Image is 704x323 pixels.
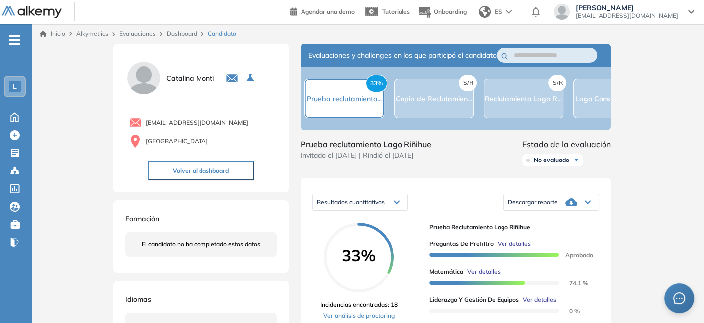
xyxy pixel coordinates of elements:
[125,295,151,304] span: Idiomas
[301,138,431,150] span: Prueba reclutamiento Lago Riñihue
[148,161,254,180] button: Volver al dashboard
[573,157,579,163] img: Ícono de flecha
[242,69,260,87] button: Seleccione la evaluación activa
[459,75,477,91] span: S/R
[508,198,558,206] span: Descargar reporte
[290,5,355,17] a: Agendar una demo
[557,279,588,287] span: 74.1 %
[301,150,431,161] span: Invitado el [DATE] | Rindió el [DATE]
[494,240,531,248] button: Ver detalles
[575,94,650,103] span: Lago Constructores d...
[557,251,593,259] span: Aprobado
[146,137,208,146] span: [GEOGRAPHIC_DATA]
[534,156,569,164] span: No evaluado
[467,267,501,276] span: Ver detalles
[366,75,387,92] span: 33%
[673,292,685,304] span: message
[382,8,410,15] span: Tutoriales
[320,300,398,309] span: Incidencias encontradas: 18
[434,8,467,15] span: Onboarding
[523,295,556,304] span: Ver detalles
[506,10,512,14] img: arrow
[125,60,162,96] img: PROFILE_MENU_LOGO_USER
[548,75,566,91] span: S/R
[146,118,248,127] span: [EMAIL_ADDRESS][DOMAIN_NAME]
[495,7,502,16] span: ES
[13,82,17,90] span: L
[167,30,197,37] a: Dashboard
[301,8,355,15] span: Agendar una demo
[479,6,491,18] img: world
[76,30,108,37] span: Alkymetrics
[429,223,591,232] span: Prueba reclutamiento Lago Riñihue
[485,94,562,103] span: Reclutamiento Lago R...
[463,267,501,276] button: Ver detalles
[557,307,580,315] span: 0 %
[119,30,156,37] a: Evaluaciones
[429,240,494,248] span: Preguntas de Prefiltro
[9,39,20,41] i: -
[317,198,385,206] span: Resultados cuantitativos
[429,267,463,276] span: Matemática
[2,6,62,19] img: Logo
[307,94,382,103] span: Prueba reclutamiento...
[396,94,472,103] span: Copia de Reclutamien...
[519,295,556,304] button: Ver detalles
[166,73,214,83] span: Catalina Monti
[320,311,398,320] a: Ver análisis de proctoring
[308,50,497,61] span: Evaluaciones y challenges en los que participó el candidato
[418,1,467,23] button: Onboarding
[208,29,236,38] span: Candidato
[498,240,531,248] span: Ver detalles
[125,214,159,223] span: Formación
[40,29,65,38] a: Inicio
[142,240,260,249] span: El candidato no ha completado estos datos
[576,4,678,12] span: [PERSON_NAME]
[522,138,611,150] span: Estado de la evaluación
[324,247,394,263] span: 33%
[576,12,678,20] span: [EMAIL_ADDRESS][DOMAIN_NAME]
[429,295,519,304] span: Liderazgo y Gestión de Equipos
